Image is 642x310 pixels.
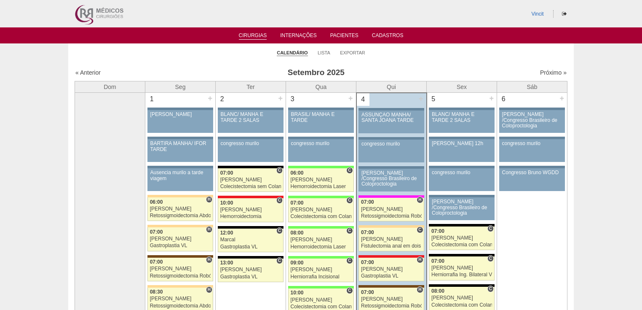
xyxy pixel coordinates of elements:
[488,93,495,104] div: +
[218,110,284,133] a: BLANC/ MANHÃ E TARDE 2 SALAS
[291,230,304,236] span: 08:00
[288,226,354,229] div: Key: Brasil
[288,259,354,282] a: C 09:00 [PERSON_NAME] Herniorrafia Incisional
[150,273,211,279] div: Retossigmoidectomia Robótica
[499,139,565,162] a: congresso murilo
[276,197,283,204] span: Consultório
[206,286,212,293] span: Hospital
[417,226,423,233] span: Consultório
[361,112,421,123] div: ASSUNÇÃO MANHÃ/ SANTA JOANA TARDE
[361,213,422,219] div: Retossigmoidectomia Robótica
[75,69,101,76] a: « Anterior
[150,229,163,235] span: 07:00
[431,258,444,264] span: 07:00
[361,170,421,187] div: [PERSON_NAME] /Congresso Brasileiro de Coloproctologia
[499,110,565,133] a: [PERSON_NAME] /Congresso Brasileiro de Coloproctologia
[291,170,304,176] span: 06:00
[429,284,495,287] div: Key: Blanc
[276,227,283,234] span: Consultório
[147,227,213,251] a: H 07:00 [PERSON_NAME] Gastroplastia VL
[497,93,510,105] div: 6
[429,108,495,110] div: Key: Aviso
[361,207,422,212] div: [PERSON_NAME]
[147,285,213,288] div: Key: Bartira
[358,195,424,198] div: Key: Pro Matre
[429,166,495,168] div: Key: Aviso
[346,257,353,264] span: Consultório
[358,140,424,162] a: congresso murilo
[318,50,330,56] a: Lista
[218,139,284,162] a: congresso murilo
[220,260,233,266] span: 13:00
[147,110,213,133] a: [PERSON_NAME]
[288,198,354,222] a: C 07:00 [PERSON_NAME] Colecistectomia com Colangiografia VL
[150,206,211,212] div: [PERSON_NAME]
[427,81,497,93] th: Sex
[206,196,212,203] span: Hospital
[499,168,565,191] a: Congresso Bruno WGDD
[288,166,354,168] div: Key: Brasil
[346,197,353,204] span: Consultório
[499,108,565,110] div: Key: Aviso
[220,170,233,176] span: 07:00
[220,214,281,219] div: Hemorroidectomia
[361,259,374,265] span: 07:00
[288,110,354,133] a: BRASIL/ MANHÃ E TARDE
[431,242,492,248] div: Colecistectomia com Colangiografia VL
[361,267,422,272] div: [PERSON_NAME]
[429,195,495,197] div: Key: Aviso
[340,50,365,56] a: Exportar
[216,93,229,105] div: 2
[216,81,286,93] th: Ter
[431,228,444,234] span: 07:00
[288,286,354,288] div: Key: Brasil
[288,139,354,162] a: congresso murilo
[221,141,281,146] div: congresso murilo
[361,297,422,302] div: [PERSON_NAME]
[75,81,145,93] th: Dom
[220,207,281,213] div: [PERSON_NAME]
[150,243,211,248] div: Gastroplastia VL
[220,237,281,243] div: Marcal
[358,111,424,133] a: ASSUNÇÃO MANHÃ/ SANTA JOANA TARDE
[346,227,353,234] span: Consultório
[429,168,495,191] a: congresso murilo
[358,228,424,251] a: C 07:00 [PERSON_NAME] Fistulectomia anal em dois tempos
[361,199,374,205] span: 07:00
[346,287,353,294] span: Consultório
[218,108,284,110] div: Key: Aviso
[347,93,354,104] div: +
[147,258,213,281] a: H 07:00 [PERSON_NAME] Retossigmoidectomia Robótica
[147,166,213,168] div: Key: Aviso
[150,289,163,295] span: 08:30
[291,112,351,123] div: BRASIL/ MANHÃ E TARDE
[427,93,440,105] div: 5
[147,195,213,197] div: Key: Bartira
[220,267,281,272] div: [PERSON_NAME]
[562,11,567,16] i: Sair
[276,257,283,264] span: Consultório
[502,141,562,146] div: congresso murilo
[417,256,423,263] span: Hospital
[206,256,212,263] span: Hospital
[429,256,495,280] a: C 07:00 [PERSON_NAME] Herniorrafia Ing. Bilateral VL
[361,229,374,235] span: 07:00
[206,226,212,233] span: Hospital
[218,196,284,198] div: Key: Assunção
[147,139,213,162] a: BARTIRA MANHÃ/ IFOR TARDE
[361,289,374,295] span: 07:00
[218,229,284,252] a: C 12:00 Marcal Gastroplastia VL
[431,265,492,271] div: [PERSON_NAME]
[239,32,267,40] a: Cirurgias
[358,258,424,281] a: H 07:00 [PERSON_NAME] Gastroplastia VL
[502,170,562,175] div: Congresso Bruno WGDD
[145,81,216,93] th: Seg
[499,166,565,168] div: Key: Aviso
[499,137,565,139] div: Key: Aviso
[429,226,495,250] a: C 07:00 [PERSON_NAME] Colecistectomia com Colangiografia VL
[358,255,424,258] div: Key: Assunção
[220,184,281,189] div: Colecistectomia sem Colangiografia VL
[220,244,281,250] div: Gastroplastia VL
[193,67,439,79] h3: Setembro 2025
[150,266,211,272] div: [PERSON_NAME]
